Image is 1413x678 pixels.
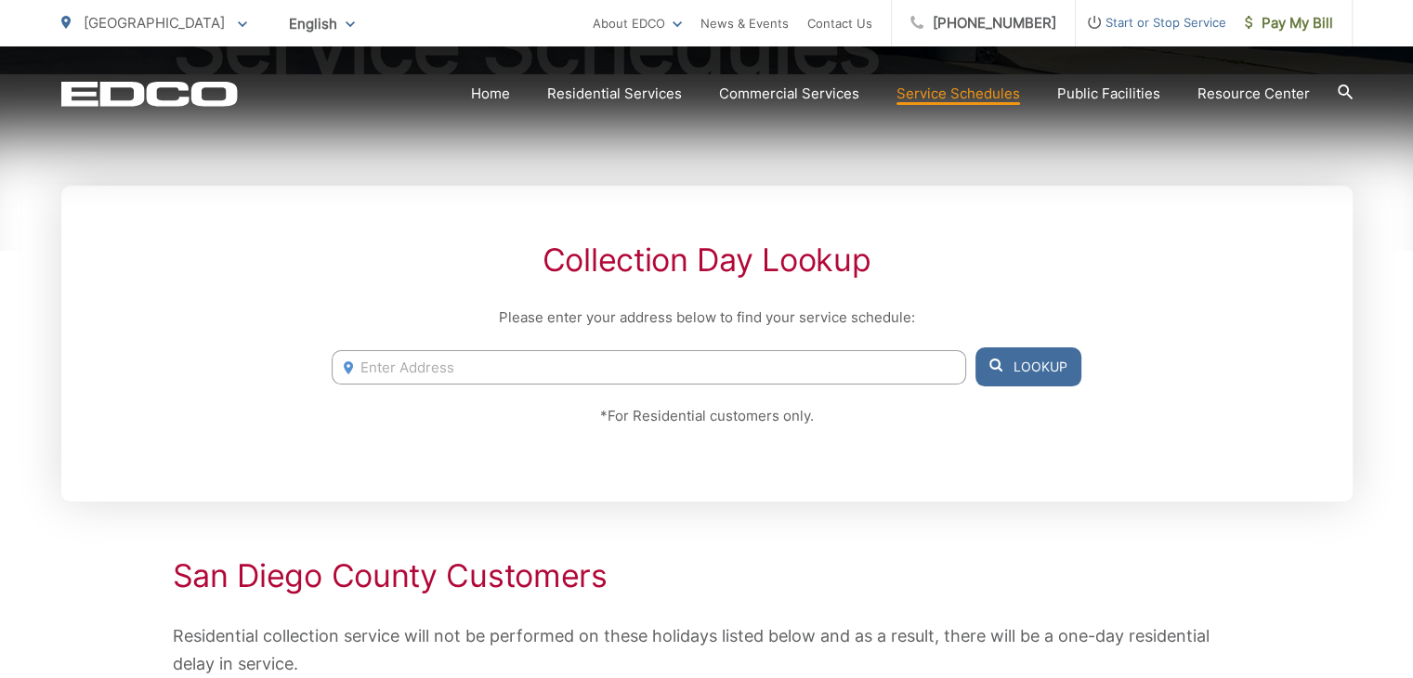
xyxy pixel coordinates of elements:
[332,306,1080,329] p: Please enter your address below to find your service schedule:
[332,241,1080,279] h2: Collection Day Lookup
[332,350,965,385] input: Enter Address
[700,12,789,34] a: News & Events
[547,83,682,105] a: Residential Services
[471,83,510,105] a: Home
[332,405,1080,427] p: *For Residential customers only.
[975,347,1081,386] button: Lookup
[719,83,859,105] a: Commercial Services
[896,83,1020,105] a: Service Schedules
[807,12,872,34] a: Contact Us
[1057,83,1160,105] a: Public Facilities
[84,14,225,32] span: [GEOGRAPHIC_DATA]
[61,81,238,107] a: EDCD logo. Return to the homepage.
[275,7,369,40] span: English
[1197,83,1310,105] a: Resource Center
[1245,12,1333,34] span: Pay My Bill
[173,557,1241,594] h2: San Diego County Customers
[173,622,1241,678] p: Residential collection service will not be performed on these holidays listed below and as a resu...
[593,12,682,34] a: About EDCO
